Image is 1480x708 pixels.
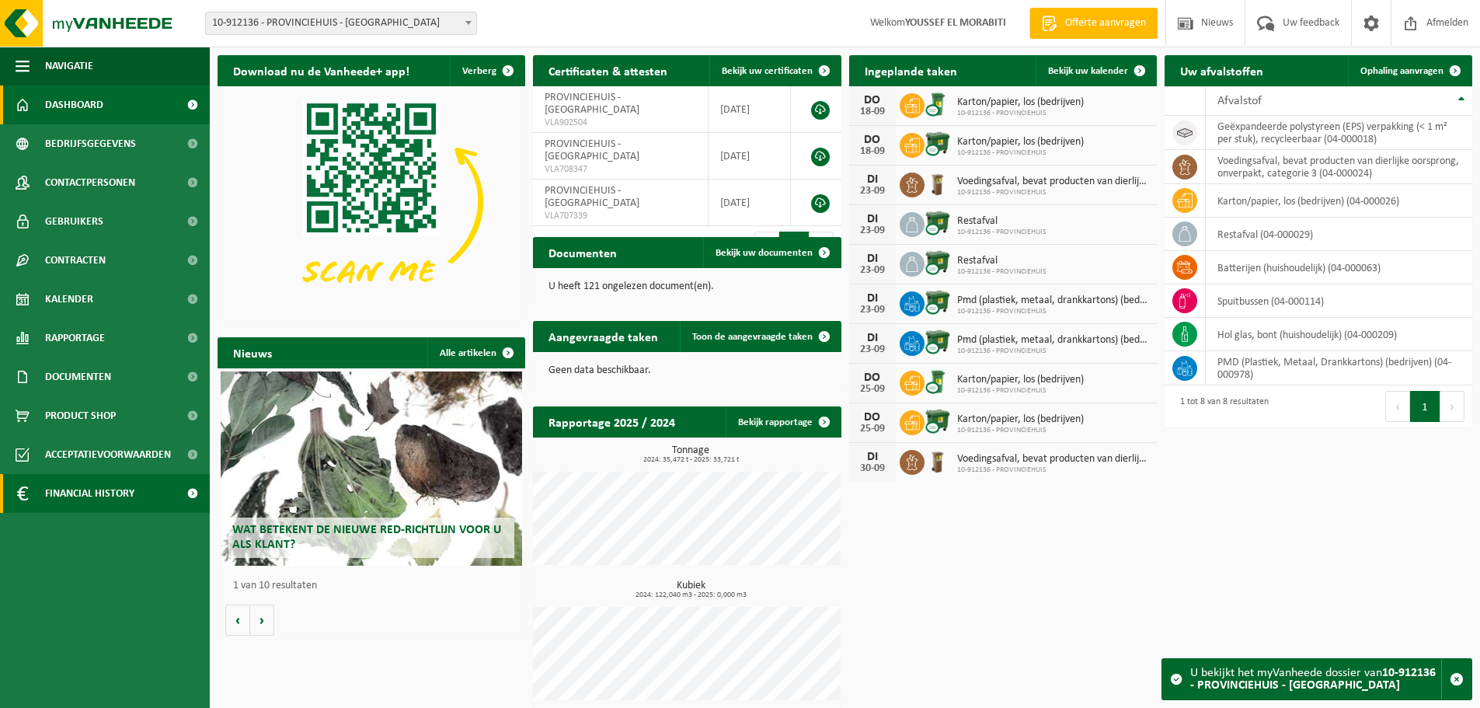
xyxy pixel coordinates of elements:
[1348,55,1471,86] a: Ophaling aanvragen
[925,368,951,395] img: WB-0240-CU
[957,413,1084,426] span: Karton/papier, los (bedrijven)
[957,347,1149,356] span: 10-912136 - PROVINCIEHUIS
[957,255,1046,267] span: Restafval
[45,163,135,202] span: Contactpersonen
[957,374,1084,386] span: Karton/papier, los (bedrijven)
[703,237,840,268] a: Bekijk uw documenten
[857,371,888,384] div: DO
[857,451,888,463] div: DI
[709,86,791,133] td: [DATE]
[545,92,639,116] span: PROVINCIEHUIS - [GEOGRAPHIC_DATA]
[45,357,111,396] span: Documenten
[857,265,888,276] div: 23-09
[45,85,103,124] span: Dashboard
[45,124,136,163] span: Bedrijfsgegevens
[1206,218,1472,251] td: restafval (04-000029)
[857,253,888,265] div: DI
[857,384,888,395] div: 25-09
[545,185,639,209] span: PROVINCIEHUIS - [GEOGRAPHIC_DATA]
[1061,16,1150,31] span: Offerte aanvragen
[925,170,951,197] img: WB-0140-HPE-BN-01
[548,365,825,376] p: Geen data beschikbaar.
[533,55,683,85] h2: Certificaten & attesten
[857,134,888,146] div: DO
[925,408,951,434] img: WB-1100-CU
[233,581,517,591] p: 1 van 10 resultaten
[1206,284,1472,318] td: spuitbussen (04-000114)
[925,91,951,117] img: WB-0240-CU
[541,445,841,464] h3: Tonnage
[957,109,1084,118] span: 10-912136 - PROVINCIEHUIS
[45,47,93,85] span: Navigatie
[45,241,106,280] span: Contracten
[857,213,888,225] div: DI
[232,524,501,551] span: Wat betekent de nieuwe RED-richtlijn voor u als klant?
[857,424,888,434] div: 25-09
[957,228,1046,237] span: 10-912136 - PROVINCIEHUIS
[957,307,1149,316] span: 10-912136 - PROVINCIEHUIS
[533,406,691,437] h2: Rapportage 2025 / 2024
[1190,659,1441,699] div: U bekijkt het myVanheede dossier van
[957,96,1084,109] span: Karton/papier, los (bedrijven)
[250,605,274,636] button: Volgende
[857,173,888,186] div: DI
[1410,391,1440,422] button: 1
[1360,66,1443,76] span: Ophaling aanvragen
[45,280,93,319] span: Kalender
[857,225,888,236] div: 23-09
[1206,318,1472,351] td: hol glas, bont (huishoudelijk) (04-000209)
[1190,667,1436,692] strong: 10-912136 - PROVINCIEHUIS - [GEOGRAPHIC_DATA]
[1206,351,1472,385] td: PMD (Plastiek, Metaal, Drankkartons) (bedrijven) (04-000978)
[857,94,888,106] div: DO
[225,605,250,636] button: Vorige
[1206,150,1472,184] td: voedingsafval, bevat producten van dierlijke oorsprong, onverpakt, categorie 3 (04-000024)
[925,249,951,276] img: WB-1100-CU
[45,435,171,474] span: Acceptatievoorwaarden
[1036,55,1155,86] a: Bekijk uw kalender
[957,426,1084,435] span: 10-912136 - PROVINCIEHUIS
[905,17,1006,29] strong: YOUSSEF EL MORABITI
[857,305,888,316] div: 23-09
[1029,8,1158,39] a: Offerte aanvragen
[462,66,496,76] span: Verberg
[218,337,287,368] h2: Nieuws
[1440,391,1464,422] button: Next
[857,292,888,305] div: DI
[1217,95,1262,107] span: Afvalstof
[541,456,841,464] span: 2024: 35,472 t - 2025: 33,721 t
[45,202,103,241] span: Gebruikers
[541,581,841,599] h3: Kubiek
[1048,66,1128,76] span: Bekijk uw kalender
[541,591,841,599] span: 2024: 122,040 m3 - 2025: 0,000 m3
[957,188,1149,197] span: 10-912136 - PROVINCIEHUIS
[218,55,425,85] h2: Download nu de Vanheede+ app!
[1172,389,1269,424] div: 1 tot 8 van 8 resultaten
[957,386,1084,396] span: 10-912136 - PROVINCIEHUIS
[45,396,116,435] span: Product Shop
[692,332,813,342] span: Toon de aangevraagde taken
[1385,391,1410,422] button: Previous
[957,215,1046,228] span: Restafval
[925,131,951,157] img: WB-1100-CU
[857,106,888,117] div: 18-09
[680,321,840,352] a: Toon de aangevraagde taken
[857,411,888,424] div: DO
[1206,116,1472,150] td: geëxpandeerde polystyreen (EPS) verpakking (< 1 m² per stuk), recycleerbaar (04-000018)
[206,12,476,34] span: 10-912136 - PROVINCIEHUIS - ANTWERPEN
[957,176,1149,188] span: Voedingsafval, bevat producten van dierlijke oorsprong, onverpakt, categorie 3
[957,136,1084,148] span: Karton/papier, los (bedrijven)
[857,186,888,197] div: 23-09
[957,295,1149,307] span: Pmd (plastiek, metaal, drankkartons) (bedrijven)
[1165,55,1279,85] h2: Uw afvalstoffen
[533,321,674,351] h2: Aangevraagde taken
[857,146,888,157] div: 18-09
[533,237,632,267] h2: Documenten
[545,210,696,222] span: VLA707339
[45,319,105,357] span: Rapportage
[45,474,134,513] span: Financial History
[857,332,888,344] div: DI
[849,55,973,85] h2: Ingeplande taken
[925,289,951,316] img: WB-1100-CU
[716,248,813,258] span: Bekijk uw documenten
[925,448,951,474] img: WB-0140-HPE-BN-01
